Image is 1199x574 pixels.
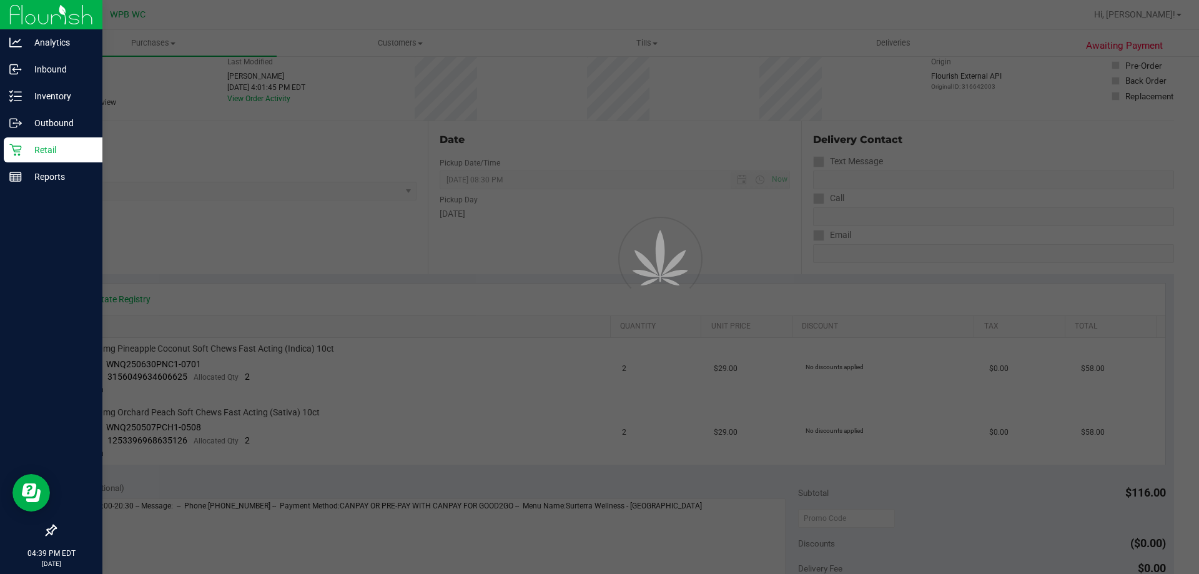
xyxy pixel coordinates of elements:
p: Inbound [22,62,97,77]
inline-svg: Outbound [9,117,22,129]
inline-svg: Inbound [9,63,22,76]
p: 04:39 PM EDT [6,548,97,559]
p: Reports [22,169,97,184]
p: Analytics [22,35,97,50]
p: Inventory [22,89,97,104]
p: Retail [22,142,97,157]
p: [DATE] [6,559,97,568]
iframe: Resource center [12,474,50,512]
inline-svg: Retail [9,144,22,156]
inline-svg: Reports [9,171,22,183]
p: Outbound [22,116,97,131]
inline-svg: Inventory [9,90,22,102]
inline-svg: Analytics [9,36,22,49]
